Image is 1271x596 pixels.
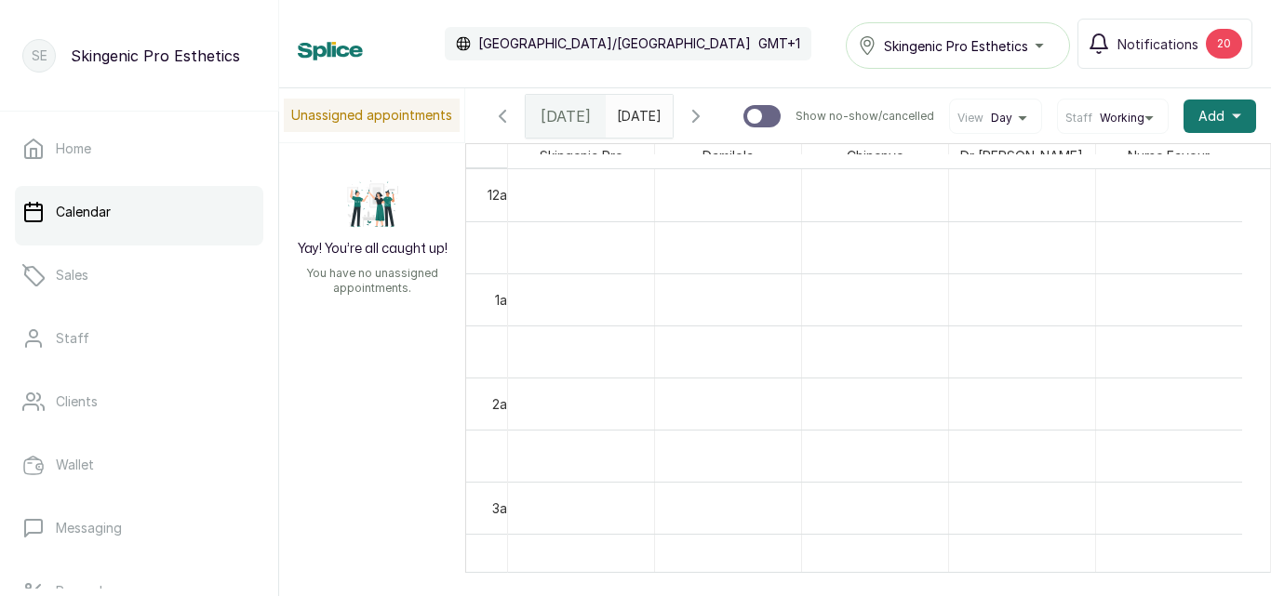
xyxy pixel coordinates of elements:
span: View [957,111,983,126]
button: ViewDay [957,111,1034,126]
span: Working [1100,111,1144,126]
p: Staff [56,329,89,348]
button: StaffWorking [1065,111,1160,126]
p: SE [32,46,47,65]
button: Notifications20 [1077,19,1252,69]
div: 20 [1206,29,1242,59]
button: Skingenic Pro Esthetics [846,22,1070,69]
a: Clients [15,376,263,428]
span: Nurse Favour [1124,144,1213,167]
div: [DATE] [526,95,606,138]
span: Add [1198,107,1224,126]
span: Skingenic Pro Esthetics [884,36,1028,56]
span: Notifications [1117,34,1198,54]
a: Sales [15,249,263,301]
p: Clients [56,392,98,411]
p: Wallet [56,456,94,474]
span: Day [991,111,1012,126]
p: Sales [56,266,88,285]
div: 3am [488,498,521,518]
div: 12am [484,185,521,205]
p: Home [56,139,91,158]
p: [GEOGRAPHIC_DATA]/[GEOGRAPHIC_DATA] [478,34,751,53]
span: Staff [1065,111,1092,126]
a: Staff [15,312,263,364]
p: Messaging [56,519,122,537]
p: GMT+1 [758,34,800,53]
p: Skingenic Pro Esthetics [71,45,240,67]
h2: Yay! You’re all caught up! [298,240,448,258]
p: You have no unassigned appointments. [290,266,454,296]
p: Unassigned appointments [284,99,460,132]
a: Home [15,123,263,175]
a: Calendar [15,186,263,238]
a: Messaging [15,502,263,554]
div: 1am [491,290,521,310]
p: Calendar [56,203,111,221]
button: Add [1184,99,1256,133]
a: Wallet [15,439,263,491]
span: [DATE] [541,105,591,127]
span: Damilola [699,144,757,167]
span: Skingenic Pro [536,144,627,167]
span: Dr [PERSON_NAME] [957,144,1087,167]
span: Chinenye [843,144,907,167]
p: Show no-show/cancelled [796,109,934,124]
div: 2am [488,394,521,414]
